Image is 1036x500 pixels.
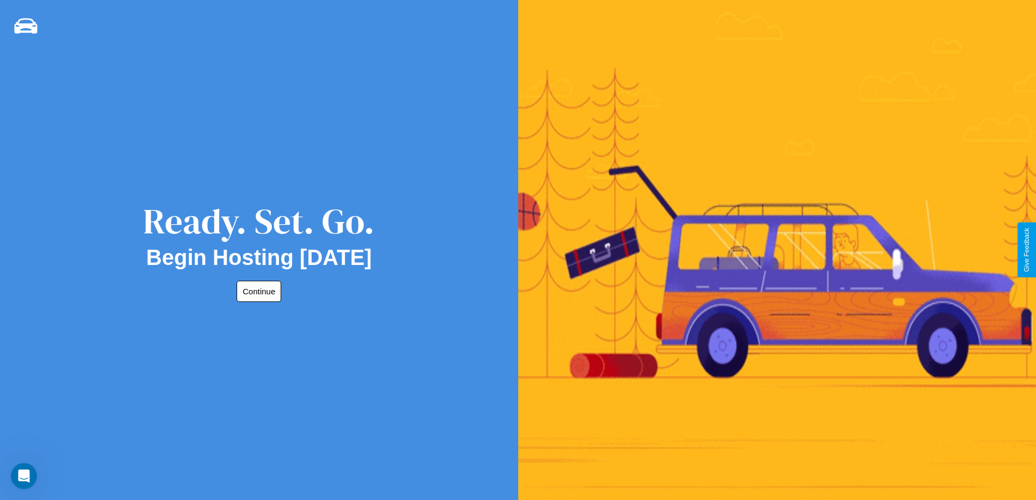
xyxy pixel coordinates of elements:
div: Give Feedback [1023,228,1031,272]
h2: Begin Hosting [DATE] [146,245,372,270]
div: Ready. Set. Go. [143,197,375,245]
iframe: Intercom live chat [11,463,37,489]
button: Continue [237,281,281,302]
